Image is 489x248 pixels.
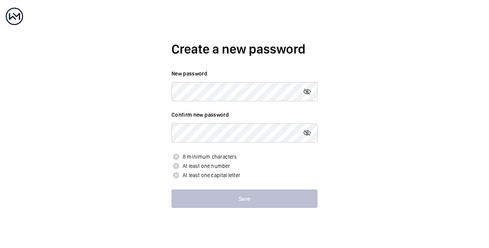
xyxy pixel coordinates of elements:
p: At least one number [171,161,318,171]
label: New password [171,70,318,77]
p: At least one capital letter [171,171,318,180]
p: 8 minimum characters [171,152,318,161]
label: Confirm new password [171,111,318,119]
button: Save [171,189,318,208]
h2: Create a new password [171,40,318,58]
